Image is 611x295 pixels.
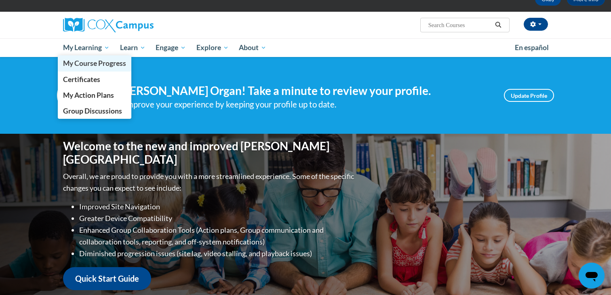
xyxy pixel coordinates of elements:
[428,20,492,30] input: Search Courses
[191,38,234,57] a: Explore
[63,171,356,194] p: Overall, we are proud to provide you with a more streamlined experience. Some of the specific cha...
[115,38,151,57] a: Learn
[63,59,126,67] span: My Course Progress
[105,98,492,111] div: Help improve your experience by keeping your profile up to date.
[58,87,131,103] a: My Action Plans
[63,75,100,84] span: Certificates
[510,39,554,56] a: En español
[63,18,217,32] a: Cox Campus
[105,84,492,98] h4: Hi [PERSON_NAME] Organ! Take a minute to review your profile.
[51,38,560,57] div: Main menu
[504,89,554,102] a: Update Profile
[524,18,548,31] button: Account Settings
[63,267,151,290] a: Quick Start Guide
[492,20,504,30] button: Search
[58,72,131,87] a: Certificates
[63,91,114,99] span: My Action Plans
[234,38,272,57] a: About
[63,107,122,115] span: Group Discussions
[79,224,356,248] li: Enhanced Group Collaboration Tools (Action plans, Group communication and collaboration tools, re...
[196,43,229,53] span: Explore
[57,77,93,114] img: Profile Image
[156,43,186,53] span: Engage
[63,43,110,53] span: My Learning
[239,43,266,53] span: About
[63,139,356,166] h1: Welcome to the new and improved [PERSON_NAME][GEOGRAPHIC_DATA]
[63,18,154,32] img: Cox Campus
[79,201,356,213] li: Improved Site Navigation
[58,55,131,71] a: My Course Progress
[79,213,356,224] li: Greater Device Compatibility
[515,43,549,52] span: En español
[150,38,191,57] a: Engage
[79,248,356,259] li: Diminished progression issues (site lag, video stalling, and playback issues)
[58,103,131,119] a: Group Discussions
[579,263,605,289] iframe: Button to launch messaging window
[58,38,115,57] a: My Learning
[120,43,145,53] span: Learn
